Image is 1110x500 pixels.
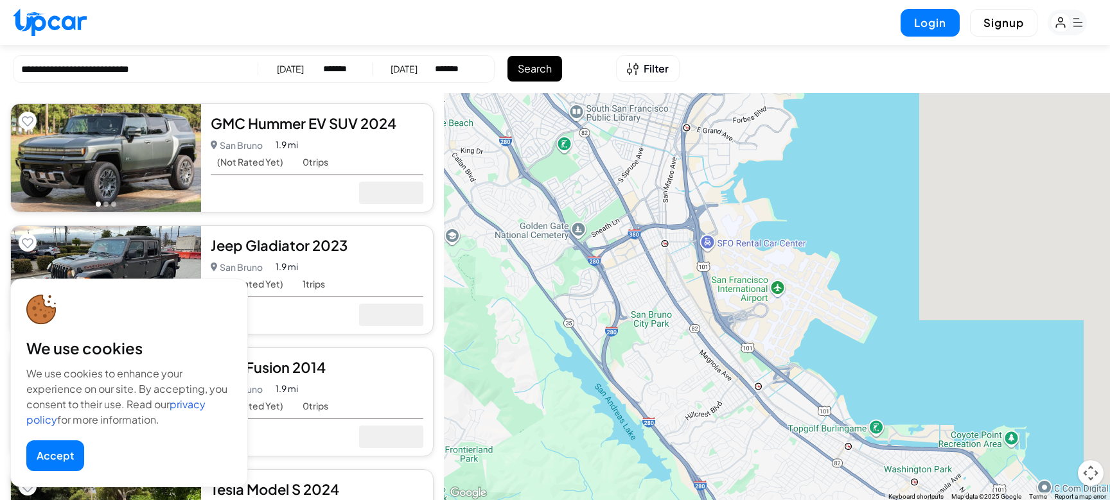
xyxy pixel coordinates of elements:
span: Map data ©2025 Google [951,493,1021,500]
span: 1 trips [303,279,325,289]
div: [DATE] [277,62,304,75]
span: Filter [644,61,669,76]
img: Car Image [11,226,201,334]
button: Login [901,9,960,37]
div: We use cookies to enhance your experience on our site. By accepting, you consent to their use. Re... [26,366,232,427]
img: Upcar Logo [13,8,87,36]
span: 1.9 mi [276,260,298,273]
div: GMC Hummer EV SUV 2024 [211,114,423,133]
span: (Not Rated Yet) [217,279,283,289]
button: Add to favorites [19,234,37,252]
span: 1.9 mi [276,382,298,395]
button: Map camera controls [1078,460,1104,486]
span: 0 trips [303,401,328,411]
img: Car Image [11,104,201,212]
a: Terms (opens in new tab) [1029,493,1047,500]
span: 0 trips [303,157,328,168]
img: cookie-icon.svg [26,295,57,325]
span: (Not Rated Yet) [217,401,283,411]
span: 1.9 mi [276,138,298,151]
button: Accept [26,440,84,471]
button: Signup [970,9,1037,37]
div: Jeep Gladiator 2023 [211,236,423,255]
button: Open filters [616,55,680,82]
div: [DATE] [391,62,418,75]
button: Add to favorites [19,112,37,130]
button: Go to photo 2 [103,202,109,207]
div: We use cookies [26,338,232,358]
p: San Bruno [211,136,263,154]
button: Go to photo 3 [111,202,116,207]
a: Report a map error [1055,493,1106,500]
div: Tesla Model S 2024 [211,479,423,499]
button: Search [507,56,562,82]
button: Go to photo 1 [96,202,101,207]
div: Ford Fusion 2014 [211,358,423,377]
p: San Bruno [211,258,263,276]
span: (Not Rated Yet) [217,157,283,168]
